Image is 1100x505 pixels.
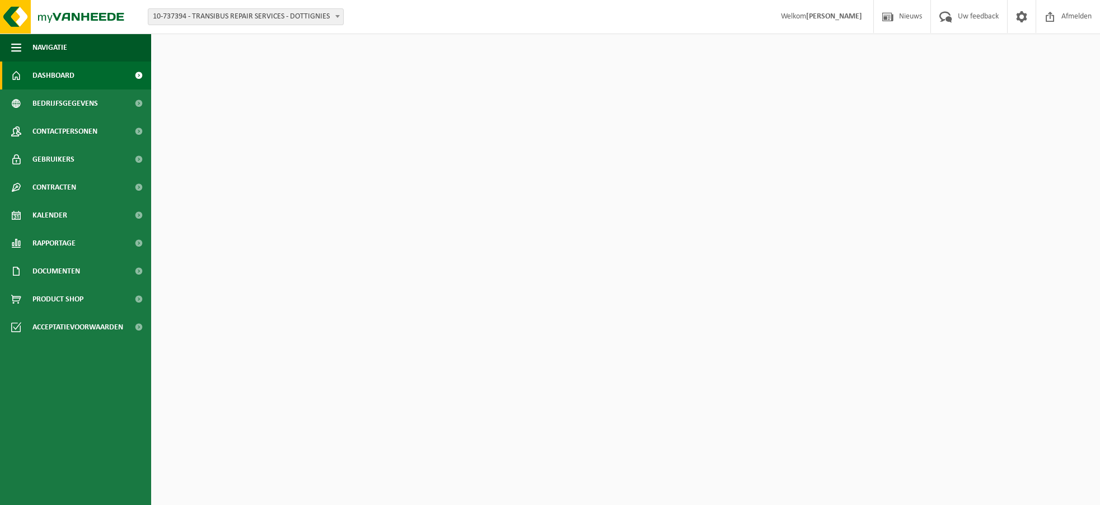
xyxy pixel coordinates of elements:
strong: [PERSON_NAME] [806,12,862,21]
span: Bedrijfsgegevens [32,89,98,117]
span: Dashboard [32,62,74,89]
span: Kalender [32,201,67,229]
span: Gebruikers [32,145,74,173]
span: Documenten [32,257,80,285]
span: Acceptatievoorwaarden [32,313,123,341]
span: Navigatie [32,34,67,62]
span: Contracten [32,173,76,201]
span: Contactpersonen [32,117,97,145]
span: 10-737394 - TRANSIBUS REPAIR SERVICES - DOTTIGNIES [148,8,344,25]
span: 10-737394 - TRANSIBUS REPAIR SERVICES - DOTTIGNIES [148,9,343,25]
span: Rapportage [32,229,76,257]
span: Product Shop [32,285,83,313]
